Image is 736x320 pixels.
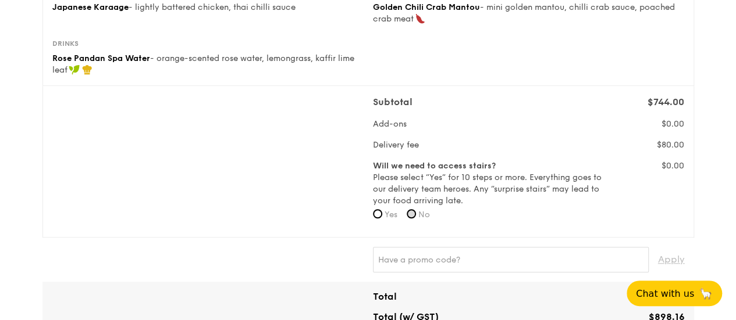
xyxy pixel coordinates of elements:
[373,160,604,207] label: Please select “Yes” for 10 steps or more. Everything goes to our delivery team heroes. Any “surpr...
[648,96,684,107] span: $744.00
[52,2,129,12] span: Japanese Karaage
[373,2,675,24] span: - mini golden mantou, chilli crab sauce, poached crab meat
[373,291,397,302] span: Total
[627,281,722,306] button: Chat with us🦙
[636,288,694,299] span: Chat with us
[407,209,416,218] input: No
[52,53,150,63] span: Rose Pandan Spa Water
[373,96,413,107] span: Subtotal
[373,2,480,12] span: Golden Chili Crab Mantou
[373,247,649,272] input: Have a promo code?
[415,13,425,24] img: icon-spicy.37a8142b.svg
[373,140,419,150] span: Delivery fee
[129,2,296,12] span: - lightly battered chicken, thai chilli sauce
[699,287,713,300] span: 🦙
[373,161,496,171] b: Will we need to access stairs?
[69,64,80,75] img: icon-vegan.f8ff3823.svg
[657,140,684,150] span: $80.00
[52,39,364,48] div: Drinks
[662,161,684,171] span: $0.00
[385,210,397,220] span: Yes
[52,53,354,75] span: - orange-scented rose water, lemongrass, kaffir lime leaf
[373,119,407,129] span: Add-ons
[662,119,684,129] span: $0.00
[82,64,93,75] img: icon-chef-hat.a58ddaea.svg
[658,247,685,272] span: Apply
[418,210,430,220] span: No
[373,209,382,218] input: Yes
